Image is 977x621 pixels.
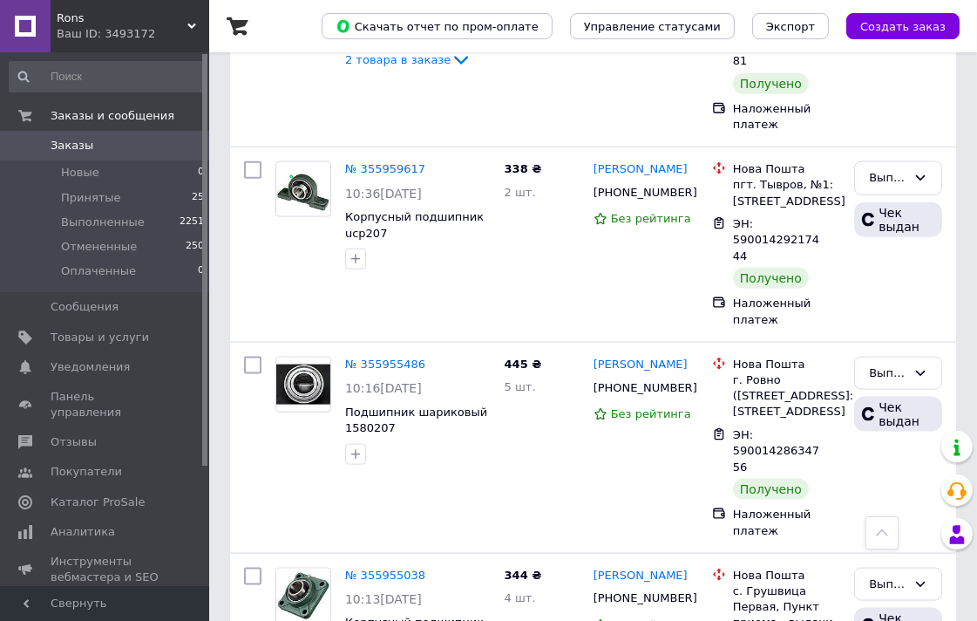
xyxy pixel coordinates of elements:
div: Получено [733,73,809,94]
span: 338 ₴ [505,162,542,175]
span: Товары и услуги [51,330,149,345]
a: [PERSON_NAME] [594,161,688,178]
div: Получено [733,479,809,500]
a: [PERSON_NAME] [594,357,688,373]
a: № 355955486 [345,358,425,371]
span: Покупатели [51,464,122,480]
div: [PHONE_NUMBER] [590,377,686,399]
span: 0 [198,263,204,279]
button: Скачать отчет по пром-оплате [322,13,553,39]
span: Инструменты вебмастера и SEO [51,554,161,585]
span: ЭН: 59001428634756 [733,428,819,474]
div: Получено [733,268,809,289]
div: Наложенный платеж [733,101,840,133]
img: Фото товару [276,167,330,212]
span: 10:16[DATE] [345,381,422,395]
button: Управление статусами [570,13,735,39]
span: Создать заказ [860,20,946,33]
span: Выполненные [61,215,145,230]
div: Выполнен [869,365,906,383]
span: 4 шт. [505,591,536,604]
span: 250 [186,239,204,255]
div: Выполнен [869,576,906,594]
div: Чек выдан [854,397,942,432]
a: № 355959617 [345,162,425,175]
a: Подшипник шариковый 1580207 [345,406,487,435]
a: Фото товару [275,161,331,217]
div: Ваш ID: 3493172 [57,26,209,42]
span: Оплаченные [61,263,136,279]
a: Корпусный подшипник ucp207 [345,210,484,240]
span: Новые [61,165,99,181]
span: Без рейтинга [611,212,691,225]
span: Аналитика [51,524,115,540]
span: Отмененные [61,239,137,255]
span: 2 шт. [505,186,536,199]
span: Сообщения [51,299,119,315]
a: [PERSON_NAME] [594,568,688,584]
div: [PHONE_NUMBER] [590,181,686,204]
div: Нова Пошта [733,161,840,177]
div: Наложенный платеж [733,296,840,327]
input: Поиск [9,61,206,92]
span: 25 [192,190,204,206]
a: 2 товара в заказе [345,53,472,66]
span: Скачать отчет по пром-оплате [336,18,539,34]
span: 445 ₴ [505,358,542,371]
span: ЭН: 59001429217444 [733,217,819,263]
span: 2 товара в заказе [345,53,451,66]
span: Принятые [61,190,121,206]
span: Заказы [51,138,93,154]
a: Фото товару [275,357,331,413]
div: Нова Пошта [733,568,840,583]
div: [PHONE_NUMBER] [590,587,686,610]
span: Отзывы [51,434,97,450]
div: Нова Пошта [733,357,840,372]
span: Управление статусами [584,20,721,33]
a: № 355955038 [345,569,425,582]
span: 2251 [180,215,204,230]
span: Rons [57,10,187,26]
span: 5 шт. [505,380,536,393]
div: Наложенный платеж [733,507,840,538]
span: Уведомления [51,359,130,375]
span: Без рейтинга [611,407,691,420]
div: Выполнен [869,169,906,188]
button: Экспорт [752,13,829,39]
div: г. Ровно ([STREET_ADDRESS]: [STREET_ADDRESS] [733,372,840,420]
img: Фото товару [276,365,330,406]
span: 10:13[DATE] [345,592,422,606]
div: Чек выдан [854,202,942,237]
span: 10:36[DATE] [345,187,422,201]
span: Заказы и сообщения [51,108,174,124]
div: пгт. Тывров, №1: [STREET_ADDRESS] [733,177,840,208]
a: Создать заказ [829,19,960,32]
button: Создать заказ [846,13,960,39]
span: 344 ₴ [505,569,542,582]
span: 0 [198,165,204,181]
span: Каталог ProSale [51,495,145,510]
span: Экспорт [766,20,815,33]
span: Панель управления [51,389,161,420]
